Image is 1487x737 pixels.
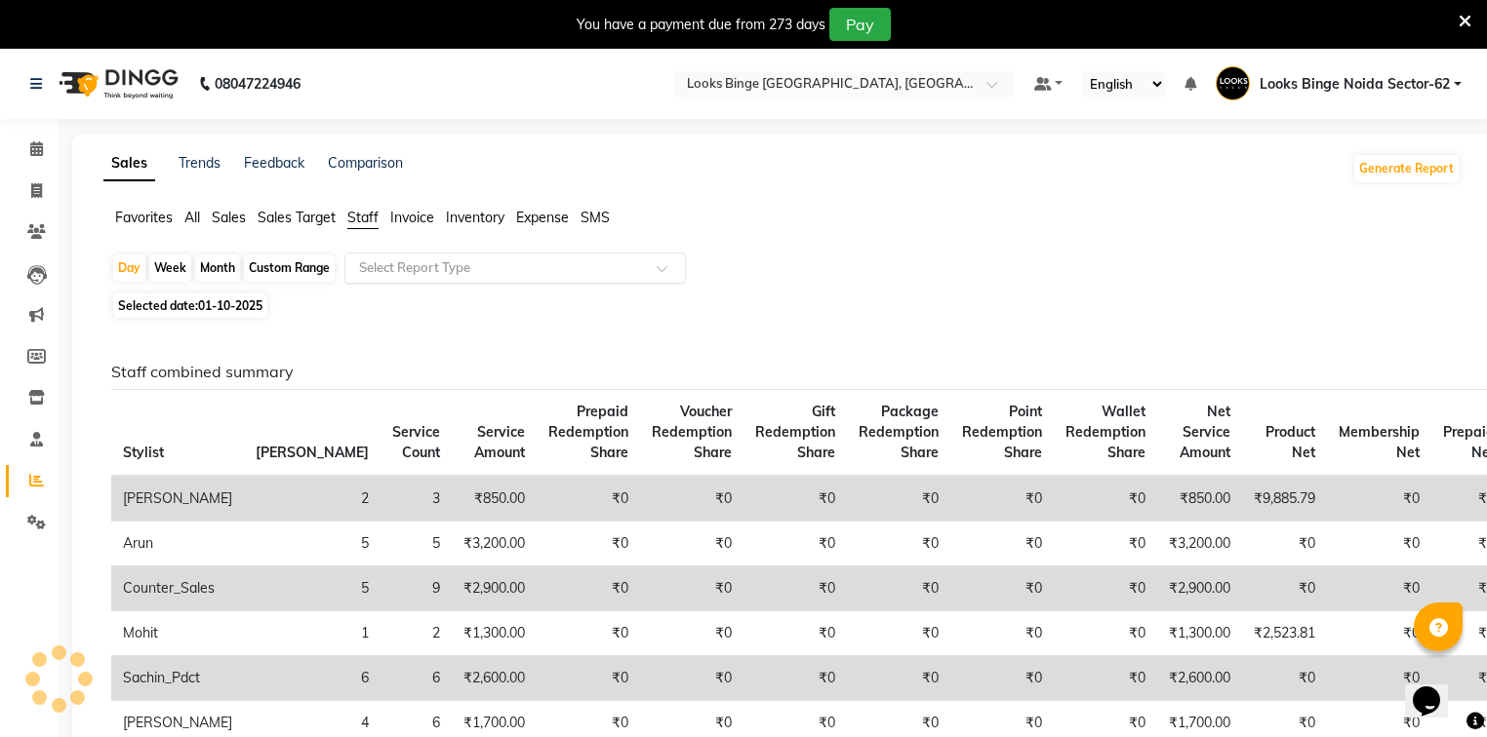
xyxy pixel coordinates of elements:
a: Feedback [244,154,304,172]
td: ₹0 [847,611,950,656]
b: 08047224946 [215,57,301,111]
span: Service Amount [474,423,525,461]
td: ₹1,300.00 [1157,611,1242,656]
td: 9 [381,566,452,611]
div: Month [195,254,240,282]
div: Custom Range [244,254,335,282]
td: 3 [381,476,452,522]
span: Membership Net [1339,423,1420,461]
span: Wallet Redemption Share [1065,403,1145,461]
td: 5 [244,566,381,611]
span: Point Redemption Share [962,403,1042,461]
td: ₹0 [1327,611,1431,656]
td: ₹0 [640,522,743,566]
td: ₹0 [1327,566,1431,611]
span: Favorites [115,209,173,226]
td: ₹0 [1054,611,1157,656]
td: ₹0 [1054,656,1157,701]
a: Trends [179,154,221,172]
td: 2 [244,476,381,522]
td: ₹0 [1242,566,1327,611]
td: ₹0 [847,566,950,611]
td: ₹0 [1327,476,1431,522]
span: Product Net [1266,423,1315,461]
td: ₹0 [640,611,743,656]
span: 01-10-2025 [198,298,262,313]
span: Net Service Amount [1180,403,1230,461]
td: ₹0 [950,522,1054,566]
span: Looks Binge Noida Sector-62 [1260,74,1450,95]
h6: Staff combined summary [111,363,1445,381]
td: ₹2,900.00 [1157,566,1242,611]
td: ₹0 [1054,566,1157,611]
span: Expense [516,209,569,226]
td: 1 [244,611,381,656]
td: ₹0 [1327,522,1431,566]
td: ₹0 [1242,522,1327,566]
td: ₹0 [743,476,847,522]
td: [PERSON_NAME] [111,476,244,522]
div: You have a payment due from 273 days [577,15,825,35]
td: ₹0 [847,476,950,522]
td: ₹0 [950,611,1054,656]
span: Stylist [123,444,164,461]
td: ₹0 [743,522,847,566]
td: ₹9,885.79 [1242,476,1327,522]
td: ₹0 [537,476,640,522]
button: Pay [829,8,891,41]
span: Staff [347,209,379,226]
td: ₹0 [950,656,1054,701]
td: ₹0 [537,656,640,701]
td: ₹2,600.00 [1157,656,1242,701]
span: Inventory [446,209,504,226]
td: Arun [111,522,244,566]
td: ₹0 [537,522,640,566]
td: ₹0 [950,476,1054,522]
td: ₹0 [950,566,1054,611]
span: Gift Redemption Share [755,403,835,461]
td: 5 [381,522,452,566]
td: ₹0 [1054,522,1157,566]
td: ₹0 [537,566,640,611]
td: 2 [381,611,452,656]
td: ₹2,900.00 [452,566,537,611]
td: ₹3,200.00 [452,522,537,566]
span: All [184,209,200,226]
td: ₹850.00 [1157,476,1242,522]
span: Prepaid Redemption Share [548,403,628,461]
span: Service Count [392,423,440,461]
td: ₹2,600.00 [452,656,537,701]
a: Comparison [328,154,403,172]
span: Selected date: [113,293,267,318]
td: 6 [381,656,452,701]
td: 5 [244,522,381,566]
button: Generate Report [1354,155,1459,182]
td: ₹0 [743,656,847,701]
td: Sachin_Pdct [111,656,244,701]
a: Sales [103,146,155,181]
div: Day [113,254,145,282]
td: ₹0 [640,476,743,522]
td: ₹0 [1054,476,1157,522]
td: ₹2,523.81 [1242,611,1327,656]
span: Invoice [390,209,434,226]
span: Package Redemption Share [859,403,939,461]
span: [PERSON_NAME] [256,444,369,461]
td: ₹0 [847,522,950,566]
td: ₹1,300.00 [452,611,537,656]
span: SMS [581,209,610,226]
img: logo [50,57,183,111]
img: Looks Binge Noida Sector-62 [1216,66,1250,100]
td: ₹0 [847,656,950,701]
td: ₹0 [640,656,743,701]
span: Sales [212,209,246,226]
td: ₹0 [743,611,847,656]
td: ₹0 [640,566,743,611]
td: ₹850.00 [452,476,537,522]
td: ₹0 [743,566,847,611]
td: Counter_Sales [111,566,244,611]
td: ₹0 [1327,656,1431,701]
iframe: chat widget [1405,659,1467,718]
td: ₹0 [537,611,640,656]
div: Week [149,254,191,282]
